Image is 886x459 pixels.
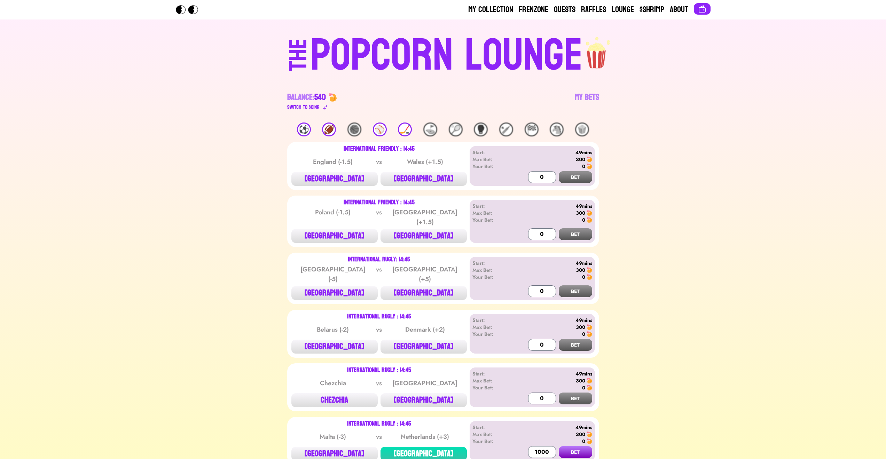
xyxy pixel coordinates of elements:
a: $Shrimp [640,4,664,15]
div: 0 [582,274,585,280]
div: Start: [472,203,512,209]
img: 🍤 [587,217,592,223]
div: International Rugly : 14:45 [347,367,411,373]
div: Start: [472,317,512,324]
div: Max Bet: [472,267,512,274]
button: [GEOGRAPHIC_DATA] [291,286,378,300]
button: BET [559,171,592,183]
div: Max Bet: [472,377,512,384]
img: 🍤 [329,93,337,102]
div: 🥊 [474,122,488,136]
div: Belarus (-2) [298,325,368,334]
a: THEPOPCORN LOUNGEpopcorn [229,31,658,78]
div: [GEOGRAPHIC_DATA] (-5) [298,264,368,284]
div: Start: [472,149,512,156]
button: BET [559,393,592,404]
div: 🍿 [575,122,589,136]
a: Frenzone [519,4,548,15]
div: 49mins [512,149,592,156]
img: Connect wallet [698,5,706,13]
div: Chezchia [298,378,368,388]
div: 0 [582,438,585,445]
button: [GEOGRAPHIC_DATA] [291,172,378,186]
div: 0 [582,331,585,338]
button: [GEOGRAPHIC_DATA] [291,229,378,243]
div: Your Bet: [472,438,512,445]
div: Max Bet: [472,324,512,331]
a: About [670,4,688,15]
div: 🎾 [449,122,463,136]
div: ⚾️ [373,122,387,136]
div: Start: [472,370,512,377]
div: Your Bet: [472,384,512,391]
button: [GEOGRAPHIC_DATA] [381,286,467,300]
div: 0 [582,216,585,223]
img: 🍤 [587,324,592,330]
div: Poland (-1.5) [298,207,368,227]
button: [GEOGRAPHIC_DATA] [291,340,378,354]
div: 0 [582,384,585,391]
img: 🍤 [587,274,592,280]
a: Raffles [581,4,606,15]
div: 300 [576,377,585,384]
button: [GEOGRAPHIC_DATA] [381,229,467,243]
button: [GEOGRAPHIC_DATA] [381,393,467,407]
div: 🏁 [525,122,539,136]
div: Your Bet: [472,331,512,338]
div: 300 [576,156,585,163]
img: 🍤 [587,432,592,437]
div: ⚽️ [297,122,311,136]
button: BET [559,446,592,458]
div: England (-1.5) [298,157,368,167]
span: 540 [314,90,326,105]
div: Max Bet: [472,209,512,216]
div: 49mins [512,370,592,377]
div: 300 [576,209,585,216]
button: [GEOGRAPHIC_DATA] [381,172,467,186]
div: 0 [582,163,585,170]
img: Popcorn [176,5,204,14]
img: 🍤 [587,331,592,337]
div: Start: [472,424,512,431]
button: BET [559,228,592,240]
div: POPCORN LOUNGE [310,33,583,78]
div: 🏒 [398,122,412,136]
div: 🐴 [550,122,564,136]
div: Your Bet: [472,274,512,280]
div: 49mins [512,260,592,267]
div: THE [285,39,311,85]
div: vs [375,325,383,334]
img: 🍤 [587,164,592,169]
div: Start: [472,260,512,267]
div: Your Bet: [472,216,512,223]
img: 🍤 [587,438,592,444]
div: [GEOGRAPHIC_DATA] (+1.5) [390,207,460,227]
a: My Collection [468,4,513,15]
div: 🏀 [347,122,361,136]
div: 🏏 [499,122,513,136]
div: International Rugly : 14:45 [347,421,411,427]
img: 🍤 [587,157,592,162]
img: 🍤 [587,210,592,216]
div: International Friendly : 14:45 [344,146,415,152]
button: BET [559,285,592,297]
div: Malta (-3) [298,432,368,442]
div: 49mins [512,317,592,324]
div: vs [375,264,383,284]
button: CHEZCHIA [291,393,378,407]
div: Netherlands (+3) [390,432,460,442]
img: 🍤 [587,267,592,273]
div: ⛳️ [423,122,437,136]
button: [GEOGRAPHIC_DATA] [381,340,467,354]
div: vs [375,207,383,227]
div: vs [375,378,383,388]
div: Wales (+1.5) [390,157,460,167]
div: 49mins [512,424,592,431]
button: BET [559,339,592,351]
div: 49mins [512,203,592,209]
div: vs [375,157,383,167]
div: vs [375,432,383,442]
a: My Bets [575,92,599,111]
div: Max Bet: [472,431,512,438]
div: [GEOGRAPHIC_DATA] (+5) [390,264,460,284]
